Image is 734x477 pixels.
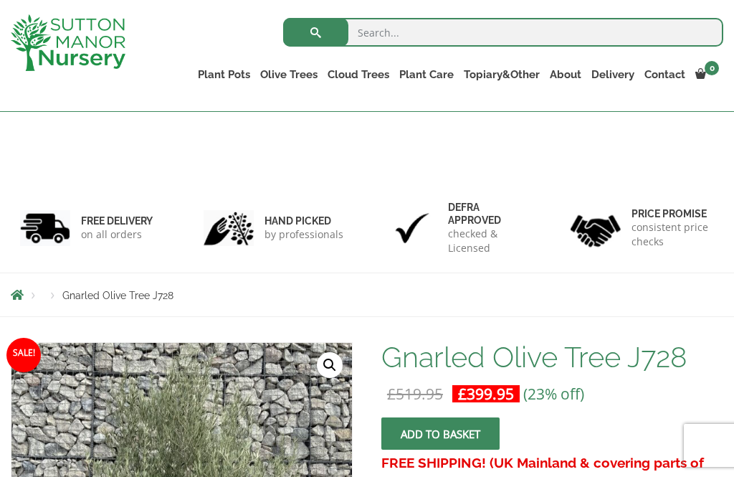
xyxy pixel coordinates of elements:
[264,227,343,242] p: by professionals
[20,210,70,247] img: 1.jpg
[705,61,719,75] span: 0
[323,65,394,85] a: Cloud Trees
[317,352,343,378] a: View full-screen image gallery
[448,201,530,227] h6: Defra approved
[387,210,437,247] img: 3.jpg
[639,65,690,85] a: Contact
[387,384,396,404] span: £
[690,65,723,85] a: 0
[387,384,443,404] bdi: 519.95
[631,207,714,220] h6: Price promise
[458,384,514,404] bdi: 399.95
[381,417,500,450] button: Add to basket
[81,227,153,242] p: on all orders
[62,290,173,301] span: Gnarled Olive Tree J728
[81,214,153,227] h6: FREE DELIVERY
[264,214,343,227] h6: hand picked
[394,65,459,85] a: Plant Care
[459,65,545,85] a: Topiary&Other
[11,289,723,301] nav: Breadcrumbs
[458,384,467,404] span: £
[631,220,714,249] p: consistent price checks
[283,18,723,47] input: Search...
[381,342,723,372] h1: Gnarled Olive Tree J728
[448,227,530,255] p: checked & Licensed
[545,65,586,85] a: About
[6,338,41,372] span: Sale!
[571,206,621,250] img: 4.jpg
[11,14,125,71] img: logo
[255,65,323,85] a: Olive Trees
[193,65,255,85] a: Plant Pots
[204,210,254,247] img: 2.jpg
[586,65,639,85] a: Delivery
[523,384,584,404] span: (23% off)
